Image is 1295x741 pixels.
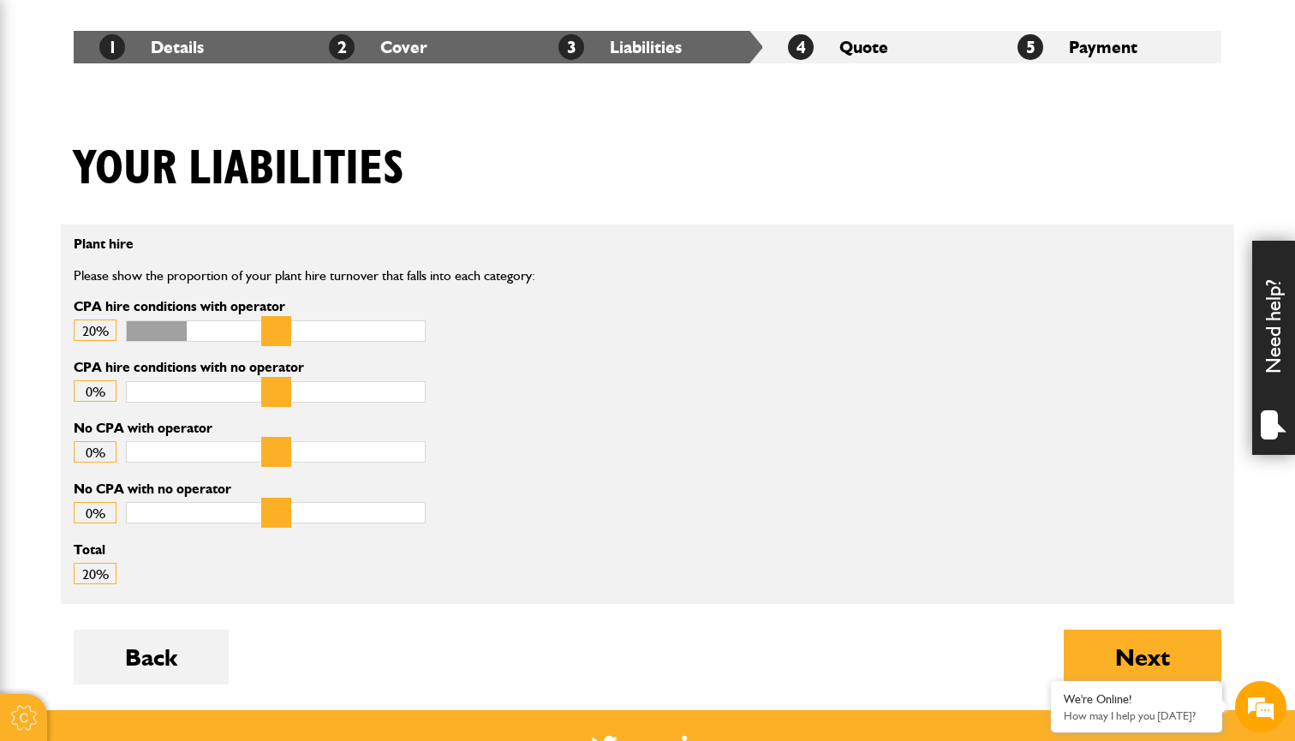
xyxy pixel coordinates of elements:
[329,34,355,60] span: 2
[74,482,426,496] label: No CPA with no operator
[1064,709,1209,722] p: How may I help you today?
[99,34,125,60] span: 1
[788,34,814,60] span: 4
[99,37,204,57] a: 1Details
[74,320,116,341] div: 20%
[74,380,116,402] div: 0%
[74,237,830,251] p: Plant hire
[533,31,762,63] li: Liabilities
[74,300,426,314] label: CPA hire conditions with operator
[992,31,1221,63] li: Payment
[74,421,426,435] label: No CPA with operator
[74,265,830,287] p: Please show the proportion of your plant hire turnover that falls into each category:
[74,630,229,684] button: Back
[1064,692,1209,707] div: We're Online!
[74,361,426,374] label: CPA hire conditions with no operator
[329,37,427,57] a: 2Cover
[74,563,116,584] div: 20%
[74,502,116,523] div: 0%
[558,34,584,60] span: 3
[74,543,1221,557] label: Total
[74,140,404,198] h1: Your liabilities
[1017,34,1043,60] span: 5
[762,31,992,63] li: Quote
[74,441,116,463] div: 0%
[1252,241,1295,455] div: Need help?
[1064,630,1221,684] button: Next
